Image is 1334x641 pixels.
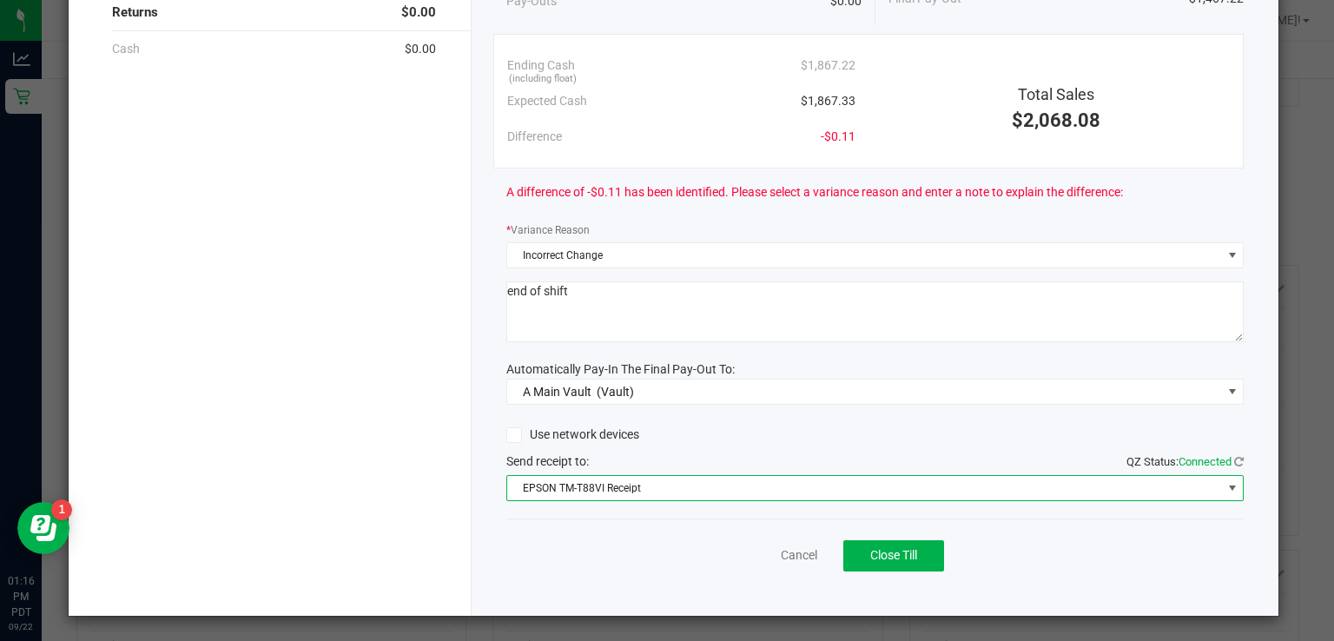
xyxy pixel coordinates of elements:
button: Close Till [843,540,944,572]
span: Connected [1179,455,1232,468]
iframe: Resource center [17,502,69,554]
span: A Main Vault [523,385,591,399]
span: A difference of -$0.11 has been identified. Please select a variance reason and enter a note to e... [506,183,1123,202]
span: Total Sales [1018,85,1094,103]
span: Close Till [870,548,917,562]
span: $2,068.08 [1012,109,1100,131]
span: Expected Cash [507,92,587,110]
span: Difference [507,128,562,146]
span: Incorrect Change [507,243,1221,268]
span: (including float) [509,72,577,87]
span: Send receipt to: [506,454,589,468]
a: Cancel [781,546,817,565]
label: Variance Reason [506,222,590,238]
span: Automatically Pay-In The Final Pay-Out To: [506,362,735,376]
span: $1,867.33 [801,92,855,110]
span: $1,867.22 [801,56,855,75]
iframe: Resource center unread badge [51,499,72,520]
span: -$0.11 [821,128,855,146]
span: (Vault) [597,385,634,399]
span: Ending Cash [507,56,575,75]
span: QZ Status: [1126,455,1244,468]
span: EPSON TM-T88VI Receipt [507,476,1221,500]
label: Use network devices [506,426,639,444]
span: $0.00 [405,40,436,58]
span: Cash [112,40,140,58]
span: $0.00 [401,3,436,23]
